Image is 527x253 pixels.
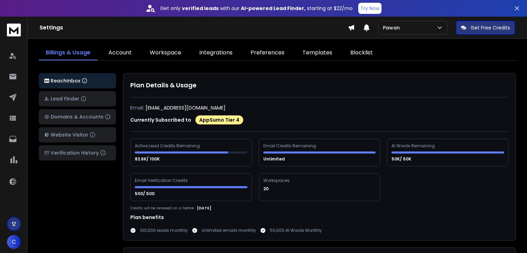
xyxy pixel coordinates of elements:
strong: verified leads [182,5,219,12]
div: Workspaces [263,178,291,183]
p: 20 [263,186,270,192]
strong: AI-powered Lead Finder, [241,5,306,12]
button: ReachInbox [39,73,116,88]
a: Billings & Usage [39,46,97,60]
button: Domains & Accounts [39,109,116,124]
button: Try Now [358,3,381,14]
p: Get only with our starting at $22/mo [160,5,353,12]
h1: Plan benefits [130,214,509,221]
div: AI Words Remaining [392,143,436,149]
p: Unlimited emails monthly [202,228,256,233]
h1: Settings [39,24,348,32]
a: Account [102,46,139,60]
button: C [7,235,21,249]
button: Get Free Credits [456,21,515,35]
p: Currently Subscribed to [130,116,191,123]
a: Preferences [244,46,291,60]
a: Workspace [143,46,188,60]
p: [DATE] [197,205,211,211]
p: 82.6K/ 100K [135,156,161,162]
a: Integrations [192,46,239,60]
p: Credits will be renewed on or before : [130,206,196,211]
p: 500/ 500 [135,191,156,197]
div: AppSumo Tier 4 [195,115,243,124]
p: 50K/ 50K [392,156,412,162]
button: Lead Finder [39,91,116,106]
img: logo [44,79,49,83]
p: Unlimited [263,156,286,162]
div: Email Credits Remaining [263,143,317,149]
button: Verification History [39,145,116,160]
div: Active Lead Credits Remaining [135,143,201,149]
h1: Plan Details & Usage [130,80,509,90]
p: [EMAIL_ADDRESS][DOMAIN_NAME] [146,104,226,111]
p: Email: [130,104,144,111]
p: 50,000 AI Words Monthly [270,228,322,233]
a: Templates [296,46,339,60]
p: Try Now [360,5,379,12]
img: logo [7,24,21,36]
button: Website Visitor [39,127,116,142]
p: Pawan [383,24,403,31]
div: Email Verification Credits [135,178,189,183]
a: Blocklist [343,46,380,60]
p: Get Free Credits [471,24,510,31]
p: 100,000 leads monthly [140,228,188,233]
